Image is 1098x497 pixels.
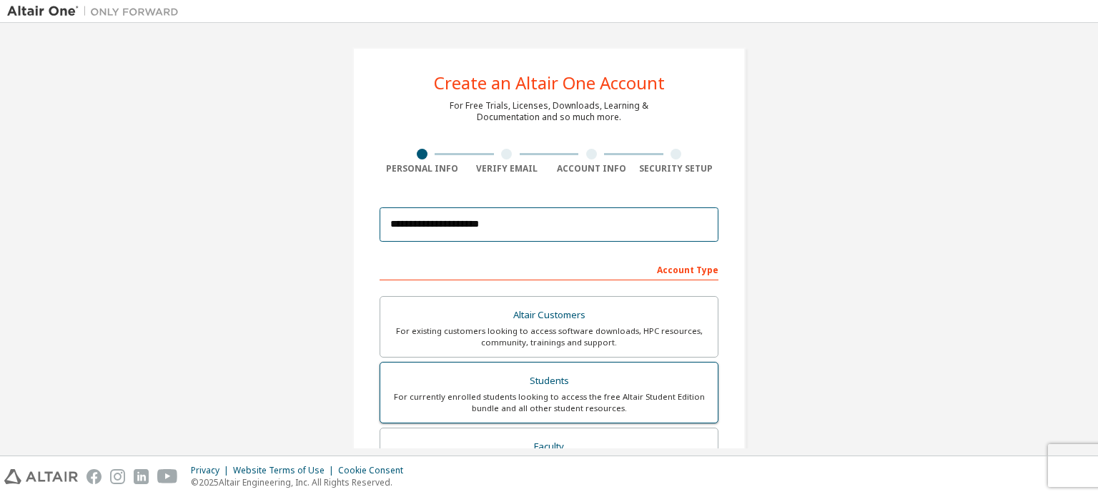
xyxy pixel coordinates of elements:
[380,257,718,280] div: Account Type
[389,371,709,391] div: Students
[380,163,465,174] div: Personal Info
[191,465,233,476] div: Privacy
[465,163,550,174] div: Verify Email
[634,163,719,174] div: Security Setup
[191,476,412,488] p: © 2025 Altair Engineering, Inc. All Rights Reserved.
[549,163,634,174] div: Account Info
[450,100,648,123] div: For Free Trials, Licenses, Downloads, Learning & Documentation and so much more.
[4,469,78,484] img: altair_logo.svg
[7,4,186,19] img: Altair One
[389,391,709,414] div: For currently enrolled students looking to access the free Altair Student Edition bundle and all ...
[434,74,665,92] div: Create an Altair One Account
[134,469,149,484] img: linkedin.svg
[157,469,178,484] img: youtube.svg
[389,305,709,325] div: Altair Customers
[110,469,125,484] img: instagram.svg
[233,465,338,476] div: Website Terms of Use
[338,465,412,476] div: Cookie Consent
[389,437,709,457] div: Faculty
[389,325,709,348] div: For existing customers looking to access software downloads, HPC resources, community, trainings ...
[86,469,102,484] img: facebook.svg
